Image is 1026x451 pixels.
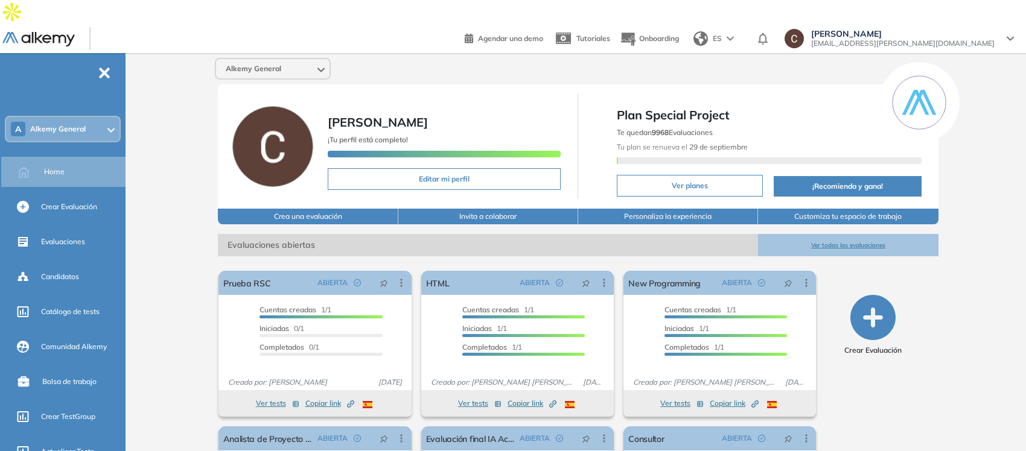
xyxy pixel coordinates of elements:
[218,209,398,224] button: Crea una evaluación
[810,312,1026,451] iframe: Chat Widget
[780,377,811,388] span: [DATE]
[508,396,556,411] button: Copiar link
[354,435,361,442] span: check-circle
[628,271,701,295] a: New Programming
[710,396,759,411] button: Copiar link
[354,279,361,286] span: check-circle
[758,234,938,256] button: Ver todas las evaluaciones
[328,115,428,130] span: [PERSON_NAME]
[660,396,704,411] button: Ver tests
[462,305,519,314] span: Cuentas creadas
[328,168,561,190] button: Editar mi perfil
[576,34,610,43] span: Tutoriales
[617,142,748,151] span: Tu plan se renueva el
[727,36,734,41] img: arrow
[617,175,762,197] button: Ver planes
[426,271,450,295] a: HTML
[30,124,86,134] span: Alkemy General
[305,396,354,411] button: Copiar link
[775,273,801,292] button: pushpin
[664,324,694,333] span: Iniciadas
[722,277,752,288] span: ABIERTA
[617,106,921,124] span: Plan Special Project
[260,324,304,333] span: 0/1
[260,342,304,352] span: Completados
[44,166,65,177] span: Home
[2,32,75,47] img: Logo
[15,124,21,134] span: A
[371,429,397,448] button: pushpin
[363,401,372,408] img: ESP
[426,377,578,388] span: Creado por: [PERSON_NAME] [PERSON_NAME]
[223,426,312,450] a: Analista de Proyecto - OPS SEP
[508,398,556,409] span: Copiar link
[628,426,664,450] a: Consultor
[582,278,590,288] span: pushpin
[722,433,752,444] span: ABIERTA
[582,434,590,443] span: pushpin
[573,429,599,448] button: pushpin
[687,142,748,151] b: 29 de septiembre
[620,26,679,52] button: Onboarding
[380,434,388,443] span: pushpin
[617,128,713,137] span: Te quedan Evaluaciones
[758,279,765,286] span: check-circle
[260,342,319,352] span: 0/1
[223,271,270,295] a: Prueba RSC
[462,305,534,314] span: 1/1
[811,29,995,39] span: [PERSON_NAME]
[844,295,902,356] button: Crear Evaluación
[371,273,397,292] button: pushpin
[465,30,543,45] a: Agendar una demo
[628,377,780,388] span: Creado por: [PERSON_NAME] [PERSON_NAME]
[664,342,709,352] span: Completados
[664,305,736,314] span: 1/1
[232,106,313,187] img: Foto de perfil
[573,273,599,292] button: pushpin
[693,31,708,46] img: world
[426,426,515,450] a: Evaluación final IA Academy | Pomelo
[41,271,79,282] span: Candidatos
[713,33,722,44] span: ES
[664,324,709,333] span: 1/1
[520,277,550,288] span: ABIERTA
[305,398,354,409] span: Copiar link
[578,209,758,224] button: Personaliza la experiencia
[42,376,97,387] span: Bolsa de trabajo
[374,377,407,388] span: [DATE]
[398,209,578,224] button: Invita a colaborar
[223,377,332,388] span: Creado por: [PERSON_NAME]
[226,64,281,74] span: Alkemy General
[41,236,85,247] span: Evaluaciones
[565,401,575,408] img: ESP
[462,324,492,333] span: Iniciadas
[664,305,721,314] span: Cuentas creadas
[458,396,502,411] button: Ver tests
[41,201,97,212] span: Crear Evaluación
[758,435,765,442] span: check-circle
[462,342,522,352] span: 1/1
[41,411,95,422] span: Crear TestGroup
[784,434,792,443] span: pushpin
[664,342,724,352] span: 1/1
[553,23,610,54] a: Tutoriales
[767,401,777,408] img: ESP
[556,279,563,286] span: check-circle
[41,306,100,317] span: Catálogo de tests
[775,429,801,448] button: pushpin
[260,305,331,314] span: 1/1
[758,209,938,224] button: Customiza tu espacio de trabajo
[380,278,388,288] span: pushpin
[556,435,563,442] span: check-circle
[462,342,507,352] span: Completados
[317,277,348,288] span: ABIERTA
[810,312,1026,451] div: Widget de chat
[578,377,609,388] span: [DATE]
[478,34,543,43] span: Agendar una demo
[710,398,759,409] span: Copiar link
[41,341,107,352] span: Comunidad Alkemy
[639,34,679,43] span: Onboarding
[260,305,316,314] span: Cuentas creadas
[652,128,669,137] b: 9968
[256,396,299,411] button: Ver tests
